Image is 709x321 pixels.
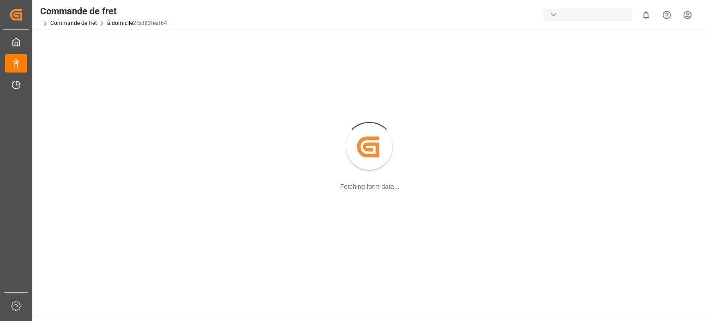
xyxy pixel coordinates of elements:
a: Commande de fret [50,20,97,26]
a: à domicile [107,20,133,26]
button: afficher 0 nouvelles notifications [636,5,656,25]
button: Centre d'aide [656,5,677,25]
font: Commande de fret [40,6,117,17]
div: Fetching form data... [340,182,399,192]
